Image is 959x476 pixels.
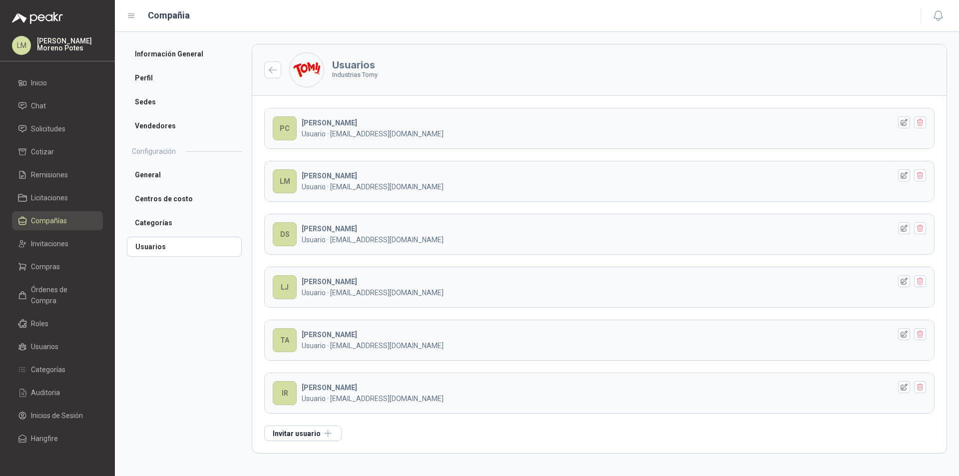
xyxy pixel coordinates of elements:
[273,381,297,405] div: IR
[12,314,103,333] a: Roles
[127,213,242,233] a: Categorías
[302,278,357,286] b: [PERSON_NAME]
[302,384,357,392] b: [PERSON_NAME]
[12,383,103,402] a: Auditoria
[132,146,176,157] h2: Configuración
[12,257,103,276] a: Compras
[31,318,48,329] span: Roles
[31,238,68,249] span: Invitaciones
[302,393,891,404] p: Usuario · [EMAIL_ADDRESS][DOMAIN_NAME]
[31,123,65,134] span: Solicitudes
[264,426,342,441] button: Invitar usuario
[127,92,242,112] a: Sedes
[31,77,47,88] span: Inicio
[273,275,297,299] div: LJ
[31,192,68,203] span: Licitaciones
[302,181,891,192] p: Usuario · [EMAIL_ADDRESS][DOMAIN_NAME]
[302,128,891,139] p: Usuario · [EMAIL_ADDRESS][DOMAIN_NAME]
[290,53,324,87] img: Company Logo
[302,331,357,339] b: [PERSON_NAME]
[31,364,65,375] span: Categorías
[12,165,103,184] a: Remisiones
[12,211,103,230] a: Compañías
[31,341,58,352] span: Usuarios
[12,96,103,115] a: Chat
[12,188,103,207] a: Licitaciones
[12,73,103,92] a: Inicio
[37,37,103,51] p: [PERSON_NAME] Moreno Potes
[127,189,242,209] a: Centros de costo
[31,146,54,157] span: Cotizar
[12,12,63,24] img: Logo peakr
[31,387,60,398] span: Auditoria
[127,165,242,185] a: General
[302,234,891,245] p: Usuario · [EMAIL_ADDRESS][DOMAIN_NAME]
[332,70,378,80] p: Industrias Tomy
[127,237,242,257] a: Usuarios
[127,116,242,136] a: Vendedores
[127,44,242,64] a: Información General
[12,280,103,310] a: Órdenes de Compra
[302,119,357,127] b: [PERSON_NAME]
[127,68,242,88] a: Perfil
[31,169,68,180] span: Remisiones
[302,225,357,233] b: [PERSON_NAME]
[12,406,103,425] a: Inicios de Sesión
[148,8,190,22] h1: Compañia
[12,337,103,356] a: Usuarios
[273,222,297,246] div: DS
[302,287,891,298] p: Usuario · [EMAIL_ADDRESS][DOMAIN_NAME]
[12,360,103,379] a: Categorías
[12,429,103,448] a: Hangfire
[273,169,297,193] div: LM
[12,234,103,253] a: Invitaciones
[31,284,93,306] span: Órdenes de Compra
[31,410,83,421] span: Inicios de Sesión
[31,433,58,444] span: Hangfire
[31,215,67,226] span: Compañías
[12,142,103,161] a: Cotizar
[12,36,31,55] div: LM
[12,119,103,138] a: Solicitudes
[332,60,378,70] h3: Usuarios
[31,261,60,272] span: Compras
[31,100,46,111] span: Chat
[273,116,297,140] div: PC
[302,340,891,351] p: Usuario · [EMAIL_ADDRESS][DOMAIN_NAME]
[273,328,297,352] div: TA
[302,172,357,180] b: [PERSON_NAME]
